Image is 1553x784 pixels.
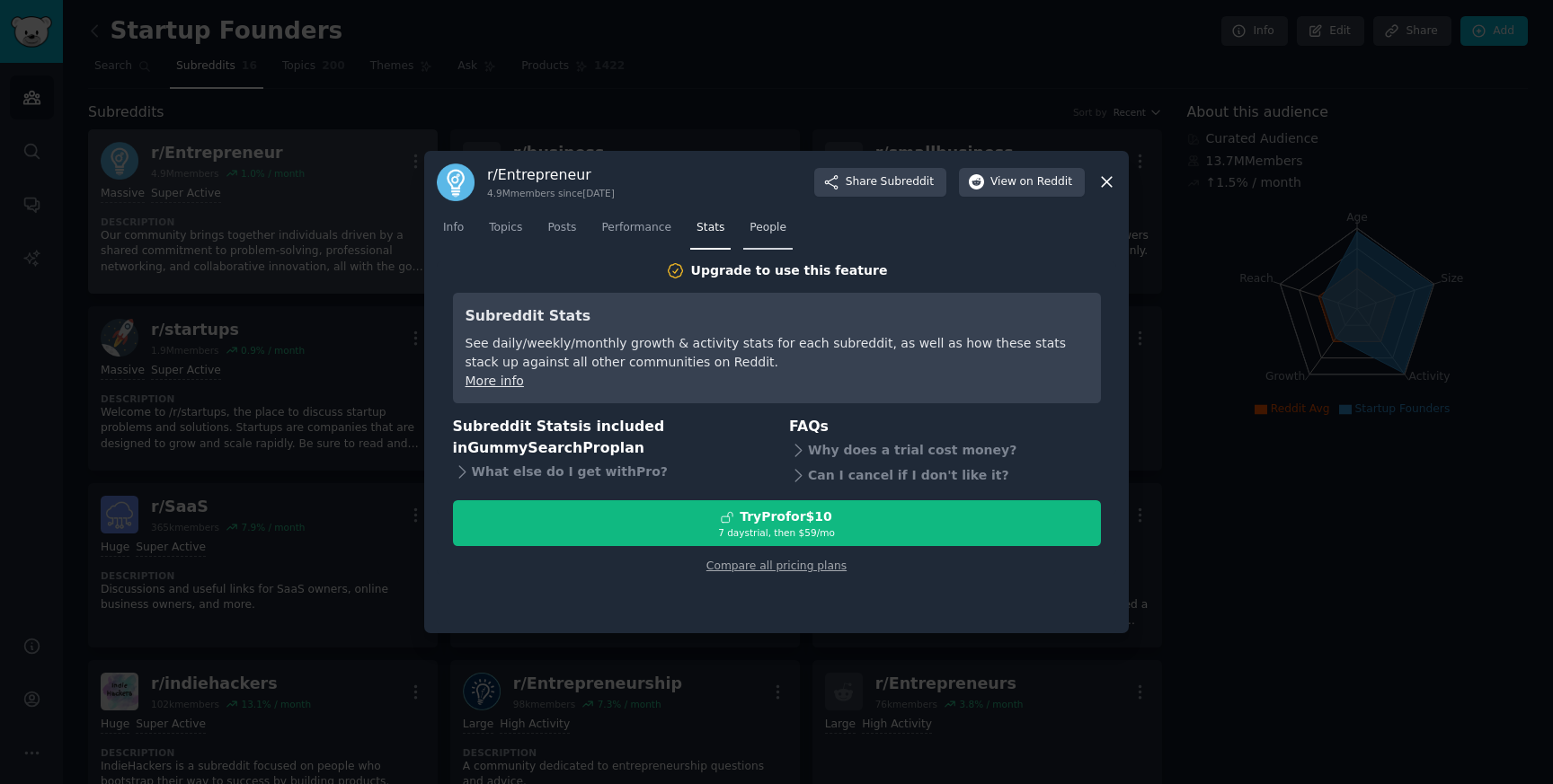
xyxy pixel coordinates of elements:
[595,214,678,251] a: Performance
[489,220,522,236] span: Topics
[990,174,1072,190] span: View
[453,460,765,485] div: What else do I get with Pro ?
[789,437,1101,462] div: Why does a trial cost money?
[443,220,464,236] span: Info
[697,220,724,236] span: Stats
[454,526,1100,539] div: 7 days trial, then $ 59 /mo
[453,500,1101,546] button: TryProfor$107 daystrial, then $59/mo
[706,559,847,572] a: Compare all pricing plans
[814,168,946,197] button: ShareSubreddit
[541,214,582,251] a: Posts
[487,165,615,184] h3: r/ Entrepreneur
[959,168,1085,197] button: Viewon Reddit
[547,220,576,236] span: Posts
[467,439,609,456] span: GummySearch Pro
[789,462,1101,488] div: Can I cancel if I don't like it?
[740,507,832,526] div: Try Pro for $10
[437,163,475,201] img: Entrepreneur
[691,261,888,280] div: Upgrade to use this feature
[487,187,615,199] div: 4.9M members since [DATE]
[743,214,793,251] a: People
[846,174,934,190] span: Share
[483,214,528,251] a: Topics
[690,214,731,251] a: Stats
[466,374,524,388] a: More info
[466,334,1088,372] div: See daily/weekly/monthly growth & activity stats for each subreddit, as well as how these stats s...
[437,214,470,251] a: Info
[750,220,786,236] span: People
[789,416,1101,438] h3: FAQs
[466,305,1088,328] h3: Subreddit Stats
[881,174,934,190] span: Subreddit
[601,220,671,236] span: Performance
[1020,174,1072,190] span: on Reddit
[453,416,765,460] h3: Subreddit Stats is included in plan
